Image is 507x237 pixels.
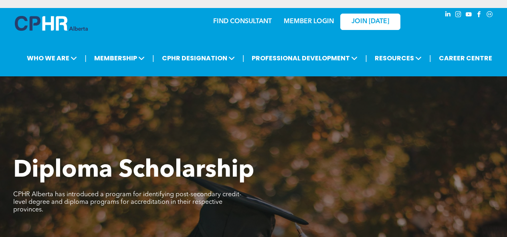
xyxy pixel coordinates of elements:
span: MEMBERSHIP [92,51,147,66]
li: | [365,50,367,66]
span: WHO WE ARE [24,51,79,66]
a: MEMBER LOGIN [284,18,334,25]
a: JOIN [DATE] [340,14,400,30]
li: | [85,50,87,66]
li: | [242,50,244,66]
a: facebook [475,10,484,21]
li: | [429,50,431,66]
span: Diploma Scholarship [13,159,254,183]
span: RESOURCES [372,51,424,66]
a: Social network [485,10,494,21]
img: A blue and white logo for cp alberta [15,16,88,31]
a: CAREER CENTRE [436,51,495,66]
a: FIND CONSULTANT [213,18,272,25]
li: | [152,50,154,66]
a: youtube [465,10,473,21]
span: CPHR Alberta has introduced a program for identifying post-secondary credit-level degree and dipl... [13,191,241,213]
a: instagram [454,10,463,21]
span: JOIN [DATE] [351,18,389,26]
span: CPHR DESIGNATION [160,51,237,66]
a: linkedin [444,10,452,21]
span: PROFESSIONAL DEVELOPMENT [249,51,360,66]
